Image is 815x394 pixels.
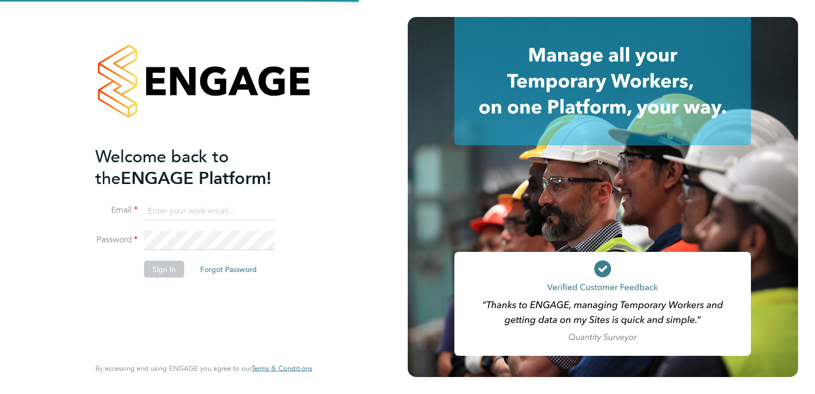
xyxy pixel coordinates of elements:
[192,261,265,278] button: Forgot Password
[95,364,312,373] span: By accessing and using ENGAGE you agree to our
[95,205,138,216] label: Email
[95,234,138,246] label: Password
[252,364,312,373] span: Terms & Conditions
[95,145,302,189] h2: ENGAGE Platform!
[144,261,184,278] button: Sign In
[95,146,229,188] span: Welcome back to the
[252,364,312,373] a: Terms & Conditions
[144,202,275,221] input: Enter your work email...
